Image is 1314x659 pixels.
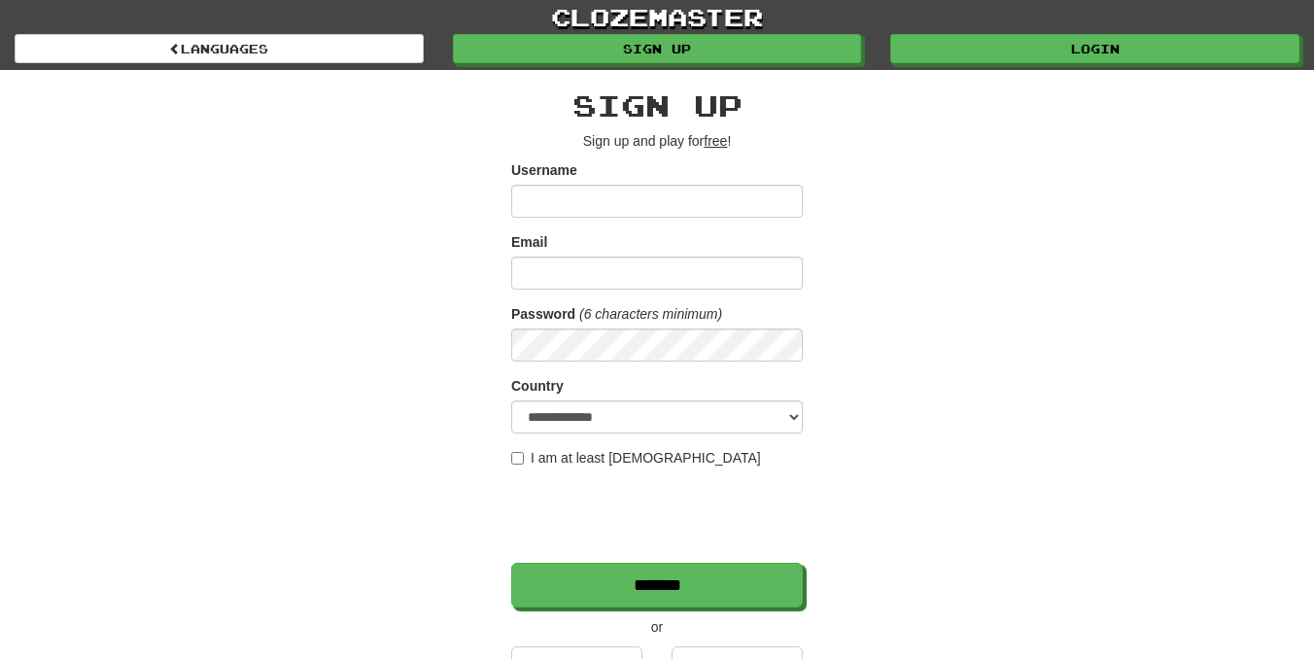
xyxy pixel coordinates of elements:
label: Email [511,232,547,252]
label: Country [511,376,564,396]
label: Password [511,304,575,324]
p: Sign up and play for ! [511,131,803,151]
label: Username [511,160,577,180]
h2: Sign up [511,89,803,121]
u: free [704,133,727,149]
label: I am at least [DEMOGRAPHIC_DATA] [511,448,761,468]
em: (6 characters minimum) [579,306,722,322]
a: Login [890,34,1299,63]
input: I am at least [DEMOGRAPHIC_DATA] [511,452,524,465]
a: Languages [15,34,424,63]
a: Sign up [453,34,862,63]
p: or [511,617,803,637]
iframe: reCAPTCHA [511,477,807,553]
